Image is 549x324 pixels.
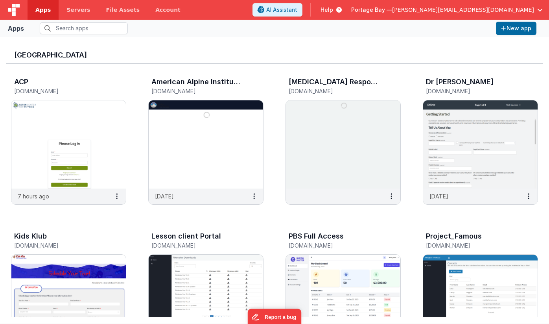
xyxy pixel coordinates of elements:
p: [DATE] [429,192,448,200]
h3: PBS Full Access [289,232,344,240]
h5: [DOMAIN_NAME] [289,243,381,248]
h3: ACP [14,78,28,86]
button: AI Assistant [252,3,302,17]
button: New app [496,22,536,35]
h3: American Alpine Institute - Registration Web App [151,78,241,86]
h3: Kids Klub [14,232,47,240]
span: Help [321,6,333,14]
h5: [DOMAIN_NAME] [289,88,381,94]
span: [PERSON_NAME][EMAIL_ADDRESS][DOMAIN_NAME] [392,6,534,14]
button: Portage Bay — [PERSON_NAME][EMAIL_ADDRESS][DOMAIN_NAME] [351,6,543,14]
span: AI Assistant [266,6,297,14]
p: [DATE] [155,192,174,200]
h3: Dr [PERSON_NAME] [426,78,494,86]
h3: [GEOGRAPHIC_DATA] [14,51,535,59]
h3: Lesson client Portal [151,232,221,240]
div: Apps [8,24,24,33]
input: Search apps [40,22,128,34]
h3: Project_Famous [426,232,482,240]
span: Portage Bay — [351,6,392,14]
h5: [DOMAIN_NAME] [14,88,107,94]
h5: [DOMAIN_NAME] [426,88,518,94]
p: 7 hours ago [18,192,49,200]
span: Apps [35,6,51,14]
h5: [DOMAIN_NAME] [14,243,107,248]
span: File Assets [106,6,140,14]
h5: [DOMAIN_NAME] [426,243,518,248]
h5: [DOMAIN_NAME] [151,88,244,94]
h3: [MEDICAL_DATA] Resposne Partners [289,78,379,86]
h5: [DOMAIN_NAME] [151,243,244,248]
span: Servers [66,6,90,14]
